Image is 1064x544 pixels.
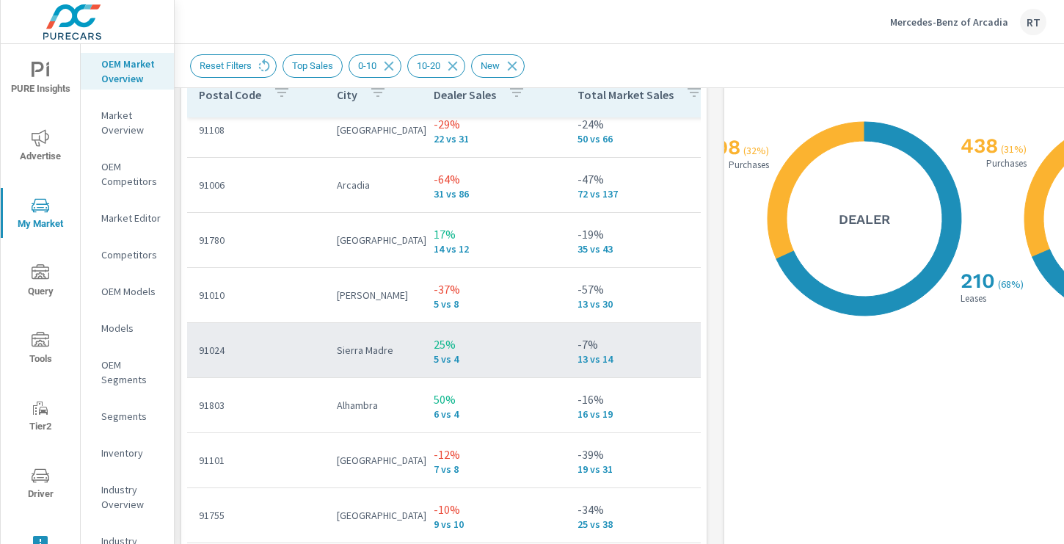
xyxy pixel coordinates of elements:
p: City [337,87,357,102]
p: OEM Models [101,284,162,299]
p: -19% [577,225,733,243]
span: My Market [5,197,76,233]
p: 72 vs 137 [577,188,733,200]
p: 14 vs 12 [434,243,554,255]
p: 13 vs 14 [577,353,733,365]
p: 7 vs 8 [434,463,554,475]
p: -16% [577,391,733,408]
p: Sierra Madre [337,343,410,358]
p: 91010 [199,288,313,302]
p: OEM Segments [101,358,162,387]
p: 16 vs 19 [577,408,733,420]
span: 0-10 [349,60,385,71]
p: Total Market Sales [577,87,674,102]
div: Competitors [81,244,174,266]
p: Mercedes-Benz of Arcadia [890,15,1008,29]
div: Segments [81,405,174,427]
p: 25% [434,336,554,353]
p: -12% [434,446,554,463]
p: ( 31% ) [1001,142,1030,156]
p: [PERSON_NAME] [337,288,410,302]
div: RT [1020,9,1046,35]
p: [GEOGRAPHIC_DATA] [337,123,410,137]
p: -7% [577,336,733,353]
p: ( 68% ) [998,278,1027,291]
p: Dealer Sales [434,87,496,102]
p: OEM Market Overview [101,57,162,86]
h2: 210 [958,269,995,293]
h5: Dealer [839,211,890,228]
p: -39% [577,446,733,463]
div: OEM Models [81,280,174,302]
div: Inventory [81,442,174,464]
div: OEM Market Overview [81,53,174,90]
p: 13 vs 30 [577,298,733,310]
p: 5 vs 4 [434,353,554,365]
p: Leases [958,294,989,303]
p: -37% [434,280,554,298]
div: New [471,54,525,78]
span: PURE Insights [5,62,76,98]
p: Industry Overview [101,482,162,512]
span: 10-20 [408,60,449,71]
div: Models [81,317,174,339]
p: 91803 [199,398,313,413]
p: 25 vs 38 [577,518,733,530]
div: Reset Filters [190,54,277,78]
p: Arcadia [337,178,410,192]
h2: 98 [713,135,740,159]
span: New [472,60,509,71]
div: Industry Overview [81,479,174,515]
p: -10% [434,501,554,518]
span: Tier2 [5,399,76,435]
span: Query [5,264,76,300]
p: -24% [577,115,733,133]
p: Market Overview [101,108,162,137]
p: -57% [577,280,733,298]
p: Purchases [983,159,1030,168]
p: [GEOGRAPHIC_DATA] [337,508,410,523]
div: OEM Competitors [81,156,174,192]
p: 91101 [199,453,313,468]
p: -29% [434,115,554,133]
p: 91006 [199,178,313,192]
p: Purchases [726,160,772,170]
span: Advertise [5,129,76,165]
p: -34% [577,501,733,518]
p: 91108 [199,123,313,137]
div: Market Editor [81,207,174,229]
span: Driver [5,467,76,503]
p: Market Editor [101,211,162,225]
p: 6 vs 4 [434,408,554,420]
span: Reset Filters [191,60,260,71]
p: Alhambra [337,398,410,413]
div: 10-20 [407,54,465,78]
p: -64% [434,170,554,188]
h2: 438 [958,134,998,158]
p: Models [101,321,162,336]
p: Postal Code [199,87,261,102]
div: OEM Segments [81,354,174,391]
p: 17% [434,225,554,243]
p: 5 vs 8 [434,298,554,310]
p: Inventory [101,446,162,460]
p: 50 vs 66 [577,133,733,145]
p: 50% [434,391,554,408]
p: 31 vs 86 [434,188,554,200]
p: [GEOGRAPHIC_DATA] [337,453,410,468]
p: 35 vs 43 [577,243,733,255]
p: 22 vs 31 [434,133,554,145]
p: 19 vs 31 [577,463,733,475]
div: Market Overview [81,104,174,141]
p: Segments [101,409,162,424]
p: -47% [577,170,733,188]
div: 0-10 [349,54,401,78]
p: [GEOGRAPHIC_DATA] [337,233,410,247]
p: 91024 [199,343,313,358]
span: Top Sales [283,60,342,71]
span: Tools [5,332,76,368]
p: ( 32% ) [743,144,772,157]
p: OEM Competitors [101,159,162,189]
p: Competitors [101,247,162,262]
p: 91755 [199,508,313,523]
